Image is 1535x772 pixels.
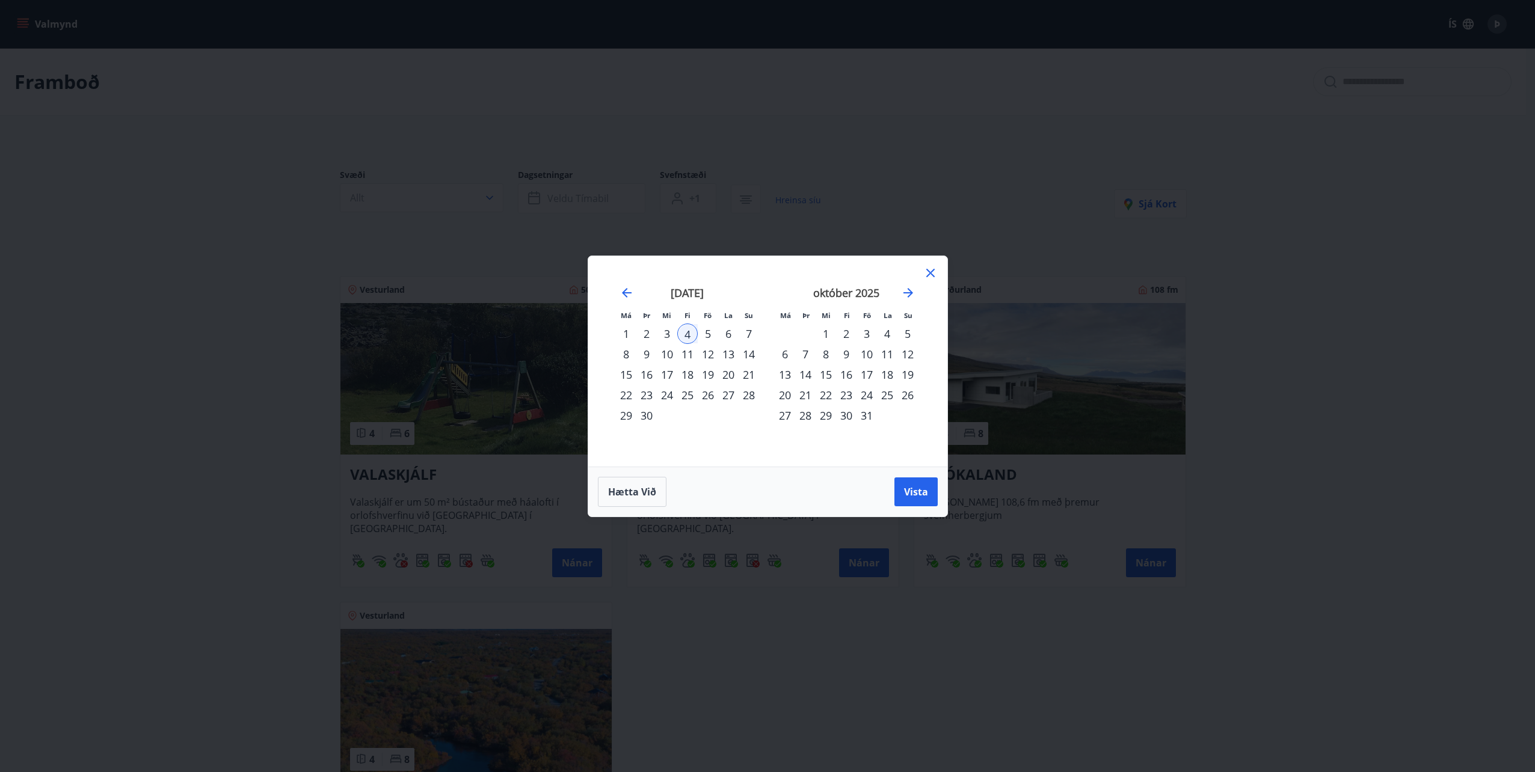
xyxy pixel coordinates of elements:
td: Choose þriðjudagur, 21. október 2025 as your check-out date. It’s available. [795,385,816,405]
div: 10 [857,344,877,364]
td: Choose laugardagur, 25. október 2025 as your check-out date. It’s available. [877,385,897,405]
td: Choose þriðjudagur, 7. október 2025 as your check-out date. It’s available. [795,344,816,364]
td: Choose þriðjudagur, 23. september 2025 as your check-out date. It’s available. [636,385,657,405]
div: 10 [657,344,677,364]
td: Choose sunnudagur, 26. október 2025 as your check-out date. It’s available. [897,385,918,405]
div: 8 [816,344,836,364]
td: Choose miðvikudagur, 17. september 2025 as your check-out date. It’s available. [657,364,677,385]
td: Choose miðvikudagur, 3. september 2025 as your check-out date. It’s available. [657,323,677,344]
td: Choose sunnudagur, 5. október 2025 as your check-out date. It’s available. [897,323,918,344]
div: 9 [836,344,857,364]
div: 28 [795,405,816,426]
div: 29 [816,405,836,426]
div: Calendar [603,271,933,452]
td: Choose þriðjudagur, 9. september 2025 as your check-out date. It’s available. [636,344,657,364]
div: 12 [897,344,918,364]
button: Hætta við [598,477,666,507]
div: 1 [616,323,636,344]
div: 8 [616,344,636,364]
td: Choose laugardagur, 18. október 2025 as your check-out date. It’s available. [877,364,897,385]
small: Þr [643,311,650,320]
div: 24 [657,385,677,405]
div: 14 [795,364,816,385]
td: Choose laugardagur, 20. september 2025 as your check-out date. It’s available. [718,364,739,385]
div: 5 [897,323,918,344]
div: 16 [836,364,857,385]
div: 19 [897,364,918,385]
td: Choose föstudagur, 19. september 2025 as your check-out date. It’s available. [698,364,718,385]
div: 6 [718,323,739,344]
div: 26 [897,385,918,405]
div: 24 [857,385,877,405]
small: Mi [822,311,831,320]
div: 4 [877,323,897,344]
div: 9 [636,344,657,364]
td: Choose miðvikudagur, 24. september 2025 as your check-out date. It’s available. [657,385,677,405]
td: Choose fimmtudagur, 23. október 2025 as your check-out date. It’s available. [836,385,857,405]
td: Choose föstudagur, 26. september 2025 as your check-out date. It’s available. [698,385,718,405]
small: Su [745,311,753,320]
td: Choose laugardagur, 27. september 2025 as your check-out date. It’s available. [718,385,739,405]
small: Fö [863,311,871,320]
td: Choose sunnudagur, 14. september 2025 as your check-out date. It’s available. [739,344,759,364]
div: 6 [775,344,795,364]
div: 14 [739,344,759,364]
small: La [884,311,892,320]
td: Choose fimmtudagur, 18. september 2025 as your check-out date. It’s available. [677,364,698,385]
td: Choose mánudagur, 20. október 2025 as your check-out date. It’s available. [775,385,795,405]
div: 2 [636,323,657,344]
td: Choose föstudagur, 10. október 2025 as your check-out date. It’s available. [857,344,877,364]
div: 7 [739,323,759,344]
td: Choose fimmtudagur, 9. október 2025 as your check-out date. It’s available. [836,344,857,364]
div: 20 [775,385,795,405]
td: Choose föstudagur, 17. október 2025 as your check-out date. It’s available. [857,364,877,385]
div: 17 [657,364,677,385]
small: Má [621,311,632,320]
small: La [724,311,733,320]
div: 30 [836,405,857,426]
div: 15 [616,364,636,385]
td: Choose þriðjudagur, 14. október 2025 as your check-out date. It’s available. [795,364,816,385]
small: Má [780,311,791,320]
td: Choose mánudagur, 29. september 2025 as your check-out date. It’s available. [616,405,636,426]
td: Choose miðvikudagur, 8. október 2025 as your check-out date. It’s available. [816,344,836,364]
td: Choose mánudagur, 13. október 2025 as your check-out date. It’s available. [775,364,795,385]
div: 25 [877,385,897,405]
div: 2 [836,323,857,344]
div: Move backward to switch to the previous month. [620,286,634,300]
td: Choose mánudagur, 27. október 2025 as your check-out date. It’s available. [775,405,795,426]
span: Vista [904,485,928,498]
td: Choose sunnudagur, 21. september 2025 as your check-out date. It’s available. [739,364,759,385]
div: 31 [857,405,877,426]
div: 26 [698,385,718,405]
div: 15 [816,364,836,385]
div: 17 [857,364,877,385]
div: 3 [657,323,677,344]
td: Choose þriðjudagur, 2. september 2025 as your check-out date. It’s available. [636,323,657,344]
td: Choose mánudagur, 22. september 2025 as your check-out date. It’s available. [616,385,636,405]
td: Choose föstudagur, 3. október 2025 as your check-out date. It’s available. [857,323,877,344]
small: Þr [802,311,810,320]
div: 3 [857,323,877,344]
td: Choose mánudagur, 8. september 2025 as your check-out date. It’s available. [616,344,636,364]
strong: október 2025 [813,286,879,300]
td: Choose miðvikudagur, 15. október 2025 as your check-out date. It’s available. [816,364,836,385]
div: 28 [739,385,759,405]
td: Choose mánudagur, 1. september 2025 as your check-out date. It’s available. [616,323,636,344]
strong: [DATE] [671,286,704,300]
td: Choose mánudagur, 15. september 2025 as your check-out date. It’s available. [616,364,636,385]
div: 13 [718,344,739,364]
div: 16 [636,364,657,385]
td: Choose fimmtudagur, 30. október 2025 as your check-out date. It’s available. [836,405,857,426]
div: 23 [836,385,857,405]
div: 30 [636,405,657,426]
td: Choose sunnudagur, 28. september 2025 as your check-out date. It’s available. [739,385,759,405]
div: 18 [677,364,698,385]
td: Choose miðvikudagur, 22. október 2025 as your check-out date. It’s available. [816,385,836,405]
div: 21 [739,364,759,385]
td: Choose fimmtudagur, 2. október 2025 as your check-out date. It’s available. [836,323,857,344]
small: Fi [844,311,850,320]
div: 11 [877,344,897,364]
td: Choose laugardagur, 4. október 2025 as your check-out date. It’s available. [877,323,897,344]
td: Choose miðvikudagur, 29. október 2025 as your check-out date. It’s available. [816,405,836,426]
